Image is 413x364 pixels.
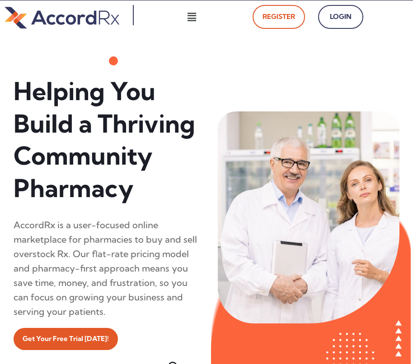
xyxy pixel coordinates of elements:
a: Login [318,5,363,29]
span: Get Your Free Trial [DATE]! [23,332,109,346]
span: Register [263,10,295,23]
span: Login [328,10,353,23]
img: default-logo [5,5,119,30]
h1: Helping You Build a Thriving Community Pharmacy [14,75,200,204]
div: AccordRx is a user-focused online marketplace for pharmacies to buy and sell overstock Rx. Our fl... [14,218,200,319]
a: Get Your Free Trial [DATE]! [14,328,118,350]
a: Register [253,5,305,29]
